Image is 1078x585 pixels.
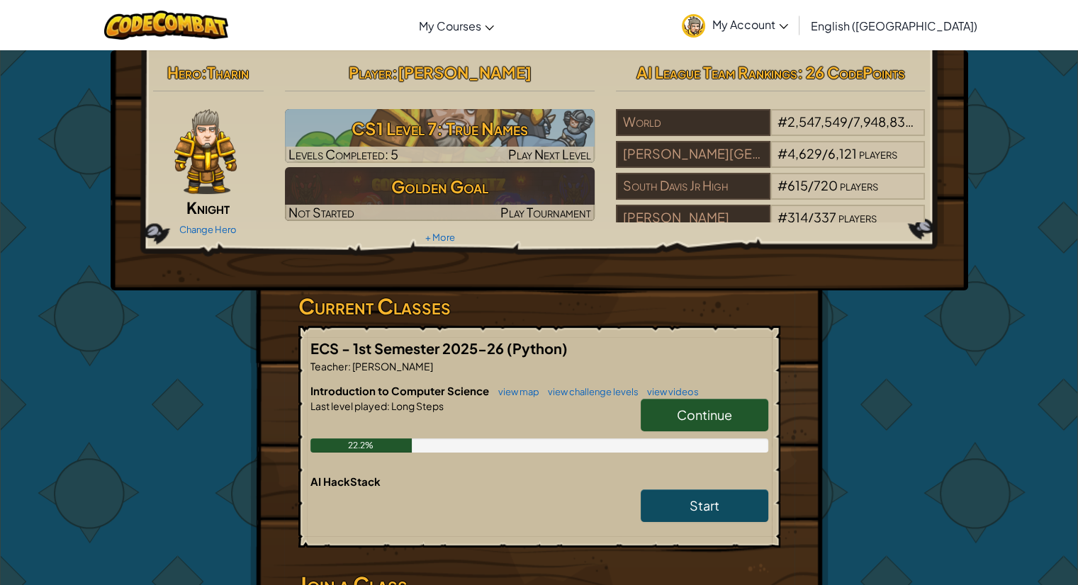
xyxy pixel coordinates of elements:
h3: Golden Goal [285,171,595,203]
span: Last level played [310,399,387,412]
span: # [777,209,787,225]
span: My Account [712,17,788,32]
span: : 26 CodePoints [797,62,905,82]
span: [PERSON_NAME] [351,360,433,373]
span: Introduction to Computer Science [310,384,491,397]
span: # [777,145,787,161]
h3: CS1 Level 7: True Names [285,113,595,144]
span: My Courses [419,18,481,33]
span: (Python) [507,339,568,357]
span: [PERSON_NAME] [397,62,531,82]
span: Tharin [207,62,249,82]
a: view map [491,386,539,397]
span: Continue [677,407,732,423]
img: Golden Goal [285,167,595,221]
span: AI HackStack [310,475,381,488]
span: Knight [186,198,230,217]
span: ECS - 1st Semester 2025-26 [310,339,507,357]
img: knight-pose.png [174,109,237,194]
a: Start [641,489,768,522]
a: Golden GoalNot StartedPlay Tournament [285,167,595,221]
span: / [822,145,828,161]
a: Change Hero [179,224,237,235]
span: # [777,177,787,193]
span: English ([GEOGRAPHIC_DATA]) [811,18,977,33]
span: # [777,113,787,130]
span: 2,547,549 [787,113,848,130]
span: Play Next Level [508,146,591,162]
a: English ([GEOGRAPHIC_DATA]) [804,6,984,45]
span: Long Steps [390,399,444,412]
span: Player [348,62,391,82]
span: Teacher [310,360,348,373]
span: 720 [814,177,838,193]
img: avatar [682,14,705,38]
span: / [848,113,853,130]
div: 22.2% [310,438,412,453]
span: Levels Completed: 5 [288,146,398,162]
a: World#2,547,549/7,948,838players [616,123,926,139]
a: view challenge levels [541,386,639,397]
span: Hero [167,62,201,82]
span: 4,629 [787,145,822,161]
a: view videos [640,386,699,397]
span: 615 [787,177,808,193]
span: 337 [814,209,836,225]
span: : [391,62,397,82]
a: South Davis Jr High#615/720players [616,186,926,203]
div: World [616,109,770,136]
div: South Davis Jr High [616,173,770,200]
span: 7,948,838 [853,113,914,130]
span: : [348,360,351,373]
span: Start [690,497,719,513]
span: players [838,209,877,225]
span: AI League Team Rankings [636,62,797,82]
span: players [840,177,878,193]
a: [PERSON_NAME]#314/337players [616,218,926,234]
a: Play Next Level [285,109,595,163]
a: My Courses [412,6,501,45]
h3: Current Classes [298,290,780,322]
span: / [808,177,814,193]
span: 6,121 [828,145,857,161]
div: [PERSON_NAME] [616,205,770,232]
span: / [808,209,814,225]
span: : [387,399,390,412]
a: + More [425,232,454,243]
span: players [915,113,953,130]
span: Not Started [288,204,354,220]
img: CodeCombat logo [104,11,228,40]
span: : [201,62,207,82]
span: players [859,145,897,161]
span: Play Tournament [500,204,591,220]
span: 314 [787,209,808,225]
div: [PERSON_NAME][GEOGRAPHIC_DATA] [616,141,770,168]
a: My Account [675,3,795,47]
img: CS1 Level 7: True Names [285,109,595,163]
a: [PERSON_NAME][GEOGRAPHIC_DATA]#4,629/6,121players [616,154,926,171]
